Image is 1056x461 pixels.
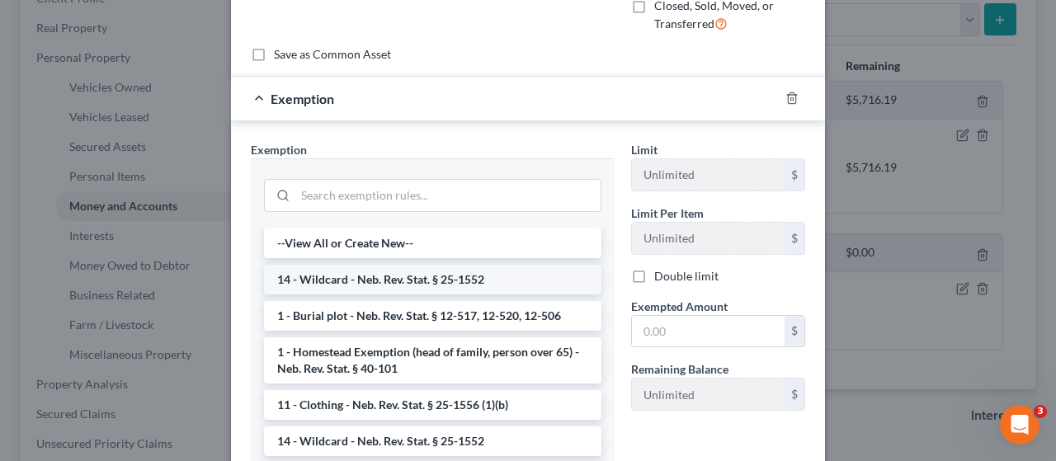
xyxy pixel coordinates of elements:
li: 1 - Homestead Exemption (head of family, person over 65) - Neb. Rev. Stat. § 40-101 [264,337,601,383]
label: Double limit [654,268,719,285]
span: Exemption [271,91,334,106]
div: $ [785,379,804,410]
label: Limit Per Item [631,205,704,222]
li: 1 - Burial plot - Neb. Rev. Stat. § 12-517, 12-520, 12-506 [264,301,601,331]
input: -- [632,159,785,191]
label: Remaining Balance [631,360,728,378]
span: Exemption [251,143,307,157]
input: -- [632,223,785,254]
iframe: Intercom live chat [1000,405,1039,445]
li: --View All or Create New-- [264,228,601,258]
span: 3 [1034,405,1047,418]
div: $ [785,223,804,254]
input: -- [632,379,785,410]
li: 14 - Wildcard - Neb. Rev. Stat. § 25-1552 [264,426,601,456]
span: Exempted Amount [631,299,728,313]
div: $ [785,159,804,191]
span: Limit [631,143,658,157]
input: Search exemption rules... [295,180,601,211]
div: $ [785,316,804,347]
label: Save as Common Asset [274,46,391,63]
li: 11 - Clothing - Neb. Rev. Stat. § 25-1556 (1)(b) [264,390,601,420]
input: 0.00 [632,316,785,347]
li: 14 - Wildcard - Neb. Rev. Stat. § 25-1552 [264,265,601,294]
